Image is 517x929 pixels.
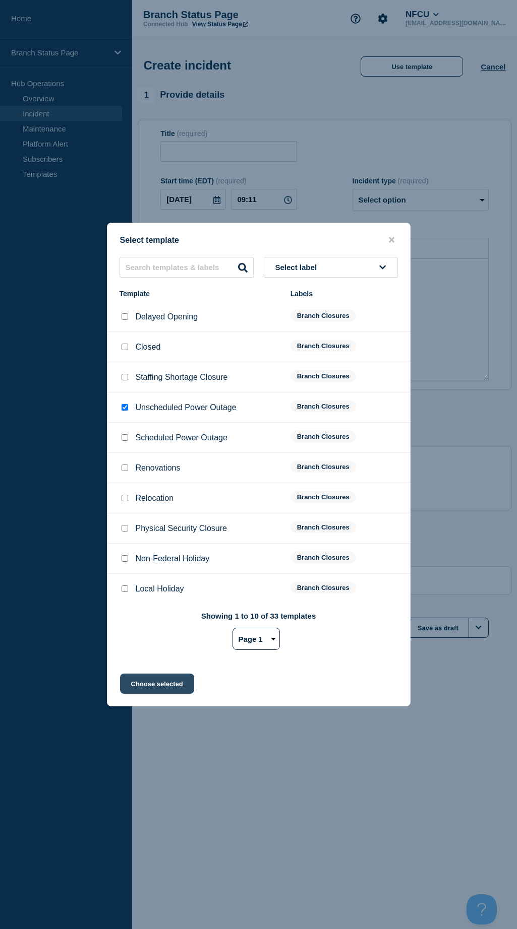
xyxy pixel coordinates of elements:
[136,494,174,503] p: Relocation
[136,554,210,563] p: Non-Federal Holiday
[122,344,128,350] input: Closed checkbox
[291,340,356,352] span: Branch Closures
[122,404,128,411] input: Unscheduled Power Outage checkbox
[120,290,280,298] div: Template
[122,465,128,471] input: Renovations checkbox
[275,263,321,272] span: Select label
[120,674,194,694] button: Choose selected
[136,373,228,382] p: Staffing Shortage Closure
[136,403,237,412] p: Unscheduled Power Outage
[386,235,397,245] button: close button
[122,585,128,592] input: Local Holiday checkbox
[136,584,184,593] p: Local Holiday
[136,312,198,321] p: Delayed Opening
[122,313,128,320] input: Delayed Opening checkbox
[291,491,356,503] span: Branch Closures
[291,370,356,382] span: Branch Closures
[107,235,410,245] div: Select template
[122,525,128,532] input: Physical Security Closure checkbox
[136,433,227,442] p: Scheduled Power Outage
[122,495,128,501] input: Relocation checkbox
[291,552,356,563] span: Branch Closures
[136,524,227,533] p: Physical Security Closure
[291,431,356,442] span: Branch Closures
[291,582,356,593] span: Branch Closures
[122,434,128,441] input: Scheduled Power Outage checkbox
[291,401,356,412] span: Branch Closures
[122,555,128,562] input: Non-Federal Holiday checkbox
[291,521,356,533] span: Branch Closures
[136,463,181,473] p: Renovations
[291,461,356,473] span: Branch Closures
[201,612,316,620] p: Showing 1 to 10 of 33 templates
[120,257,254,278] input: Search templates & labels
[291,290,398,298] div: Labels
[136,343,161,352] p: Closed
[264,257,398,278] button: Select label
[122,374,128,380] input: Staffing Shortage Closure checkbox
[291,310,356,321] span: Branch Closures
